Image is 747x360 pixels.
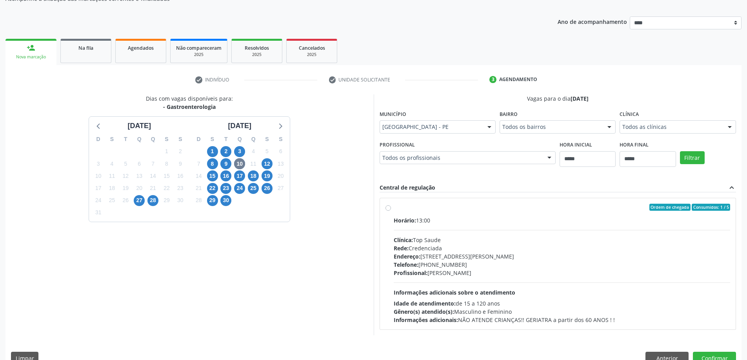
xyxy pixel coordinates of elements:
[207,170,218,181] span: segunda-feira, 15 de setembro de 2025
[134,158,145,169] span: quarta-feira, 6 de agosto de 2025
[248,146,259,157] span: quinta-feira, 4 de setembro de 2025
[274,133,287,145] div: S
[394,300,456,307] span: Idade de atendimento:
[146,103,233,111] div: - Gastroenterologia
[220,146,231,157] span: terça-feira, 2 de setembro de 2025
[233,133,247,145] div: Q
[134,183,145,194] span: quarta-feira, 20 de agosto de 2025
[146,94,233,111] div: Dias com vagas disponíveis para:
[107,183,118,194] span: segunda-feira, 18 de agosto de 2025
[175,183,186,194] span: sábado, 23 de agosto de 2025
[727,183,736,192] i: expand_less
[146,133,160,145] div: Q
[147,195,158,206] span: quinta-feira, 28 de agosto de 2025
[394,236,413,244] span: Clínica:
[173,133,187,145] div: S
[176,45,222,51] span: Não compareceram
[394,216,731,224] div: 13:00
[120,170,131,181] span: terça-feira, 12 de agosto de 2025
[78,45,93,51] span: Na fila
[175,195,186,206] span: sábado, 30 de agosto de 2025
[207,195,218,206] span: segunda-feira, 29 de setembro de 2025
[262,146,273,157] span: sexta-feira, 5 de setembro de 2025
[147,183,158,194] span: quinta-feira, 21 de agosto de 2025
[128,45,154,51] span: Agendados
[502,123,600,131] span: Todos os bairros
[649,204,691,211] span: Ordem de chegada
[11,54,51,60] div: Nova marcação
[105,133,119,145] div: S
[193,158,204,169] span: domingo, 7 de setembro de 2025
[93,195,104,206] span: domingo, 24 de agosto de 2025
[175,170,186,181] span: sábado, 16 de agosto de 2025
[394,261,731,269] div: [PHONE_NUMBER]
[394,244,731,252] div: Credenciada
[133,133,146,145] div: Q
[175,146,186,157] span: sábado, 2 de agosto de 2025
[120,183,131,194] span: terça-feira, 19 de agosto de 2025
[193,195,204,206] span: domingo, 28 de setembro de 2025
[500,108,518,120] label: Bairro
[275,170,286,181] span: sábado, 20 de setembro de 2025
[394,244,409,252] span: Rede:
[489,76,496,83] div: 3
[107,170,118,181] span: segunda-feira, 11 de agosto de 2025
[245,45,269,51] span: Resolvidos
[147,158,158,169] span: quinta-feira, 7 de agosto de 2025
[220,170,231,181] span: terça-feira, 16 de setembro de 2025
[237,52,276,58] div: 2025
[248,170,259,181] span: quinta-feira, 18 de setembro de 2025
[93,183,104,194] span: domingo, 17 de agosto de 2025
[205,133,219,145] div: S
[207,146,218,157] span: segunda-feira, 1 de setembro de 2025
[499,76,537,83] div: Agendamento
[161,195,172,206] span: sexta-feira, 29 de agosto de 2025
[394,253,420,260] span: Endereço:
[207,158,218,169] span: segunda-feira, 8 de setembro de 2025
[93,158,104,169] span: domingo, 3 de agosto de 2025
[175,158,186,169] span: sábado, 9 de agosto de 2025
[382,123,480,131] span: [GEOGRAPHIC_DATA] - PE
[248,158,259,169] span: quinta-feira, 11 de setembro de 2025
[176,52,222,58] div: 2025
[147,170,158,181] span: quinta-feira, 14 de agosto de 2025
[394,308,731,316] div: Masculino e Feminino
[234,158,245,169] span: quarta-feira, 10 de setembro de 2025
[161,158,172,169] span: sexta-feira, 8 de agosto de 2025
[93,170,104,181] span: domingo, 10 de agosto de 2025
[262,158,273,169] span: sexta-feira, 12 de setembro de 2025
[394,308,454,315] span: Gênero(s) atendido(s):
[91,133,105,145] div: D
[193,170,204,181] span: domingo, 14 de setembro de 2025
[394,261,418,268] span: Telefone:
[134,170,145,181] span: quarta-feira, 13 de agosto de 2025
[620,108,639,120] label: Clínica
[193,183,204,194] span: domingo, 21 de setembro de 2025
[160,133,174,145] div: S
[394,252,731,261] div: [STREET_ADDRESS][PERSON_NAME]
[247,133,260,145] div: Q
[620,139,649,151] label: Hora final
[192,133,205,145] div: D
[692,204,730,211] span: Consumidos: 1 / 5
[27,43,35,52] div: person_add
[120,195,131,206] span: terça-feira, 26 de agosto de 2025
[220,183,231,194] span: terça-feira, 23 de setembro de 2025
[220,195,231,206] span: terça-feira, 30 de setembro de 2025
[394,236,731,244] div: Top Saude
[275,183,286,194] span: sábado, 27 de setembro de 2025
[161,183,172,194] span: sexta-feira, 22 de agosto de 2025
[571,95,589,102] span: [DATE]
[382,154,540,162] span: Todos os profissionais
[558,16,627,26] p: Ano de acompanhamento
[380,94,736,103] div: Vagas para o dia
[161,170,172,181] span: sexta-feira, 15 de agosto de 2025
[219,133,233,145] div: T
[380,108,406,120] label: Município
[234,146,245,157] span: quarta-feira, 3 de setembro de 2025
[680,151,705,165] button: Filtrar
[234,170,245,181] span: quarta-feira, 17 de setembro de 2025
[260,133,274,145] div: S
[622,123,720,131] span: Todos as clínicas
[161,146,172,157] span: sexta-feira, 1 de agosto de 2025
